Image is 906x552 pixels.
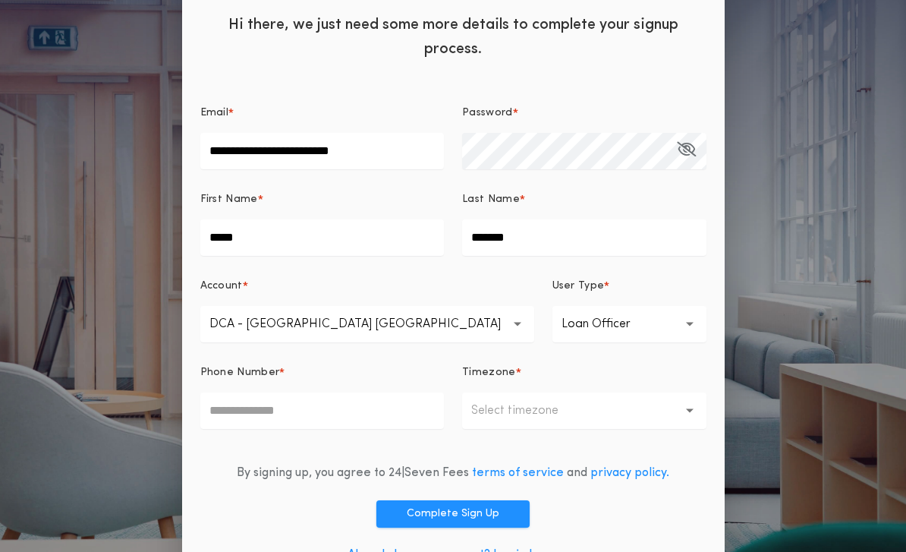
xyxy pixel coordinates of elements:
[462,393,706,429] button: Select timezone
[590,467,669,479] a: privacy policy.
[200,106,229,121] p: Email
[237,464,669,482] div: By signing up, you agree to 24|Seven Fees and
[462,192,520,207] p: Last Name
[200,192,258,207] p: First Name
[200,306,534,342] button: DCA - [GEOGRAPHIC_DATA] [GEOGRAPHIC_DATA]
[471,402,583,420] p: Select timezone
[552,279,605,294] p: User Type
[209,315,525,333] p: DCA - [GEOGRAPHIC_DATA] [GEOGRAPHIC_DATA]
[677,133,696,169] button: Password*
[200,219,445,256] input: First Name*
[472,467,564,479] a: terms of service
[462,219,706,256] input: Last Name*
[462,365,516,380] p: Timezone
[462,133,706,169] input: Password*
[200,133,445,169] input: Email*
[552,306,706,342] button: Loan Officer
[562,315,655,333] p: Loan Officer
[182,1,725,69] div: Hi there, we just need some more details to complete your signup process.
[376,500,530,528] button: Complete Sign Up
[200,393,445,429] input: Phone Number*
[462,106,513,121] p: Password
[200,365,280,380] p: Phone Number
[200,279,243,294] p: Account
